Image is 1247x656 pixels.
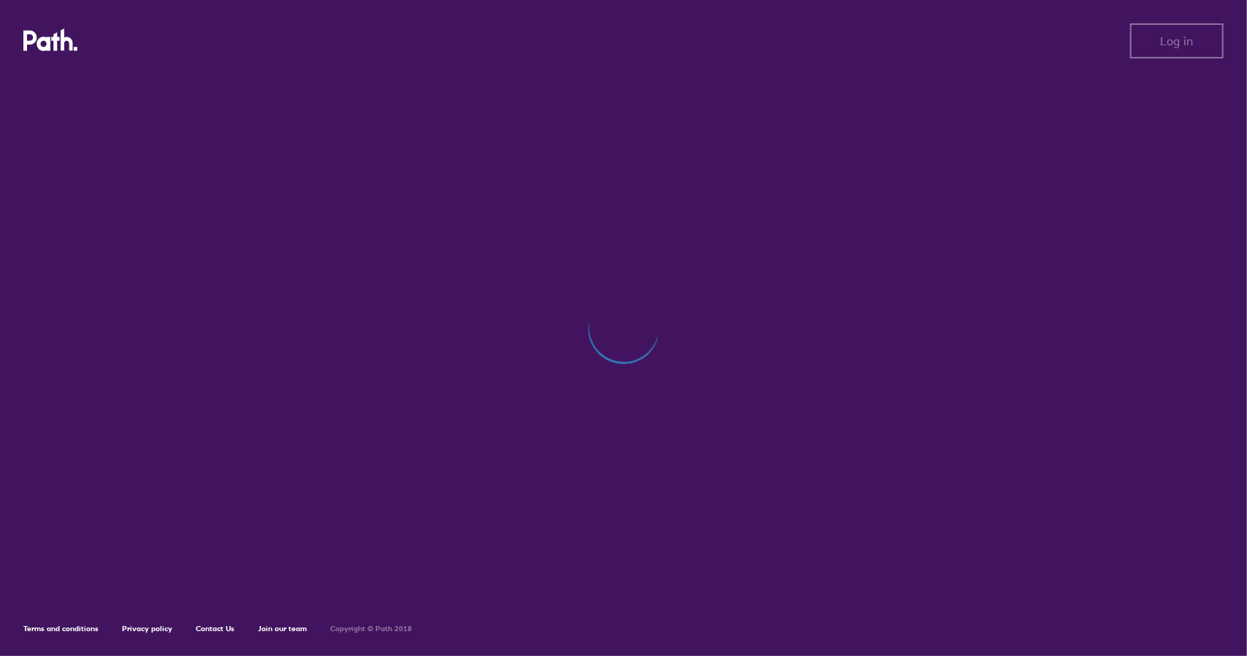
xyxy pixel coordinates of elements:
a: Privacy policy [122,624,172,633]
a: Terms and conditions [23,624,99,633]
button: Log in [1130,23,1224,58]
a: Contact Us [196,624,234,633]
span: Log in [1161,34,1194,47]
a: Join our team [258,624,307,633]
h6: Copyright © Path 2018 [330,625,412,633]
